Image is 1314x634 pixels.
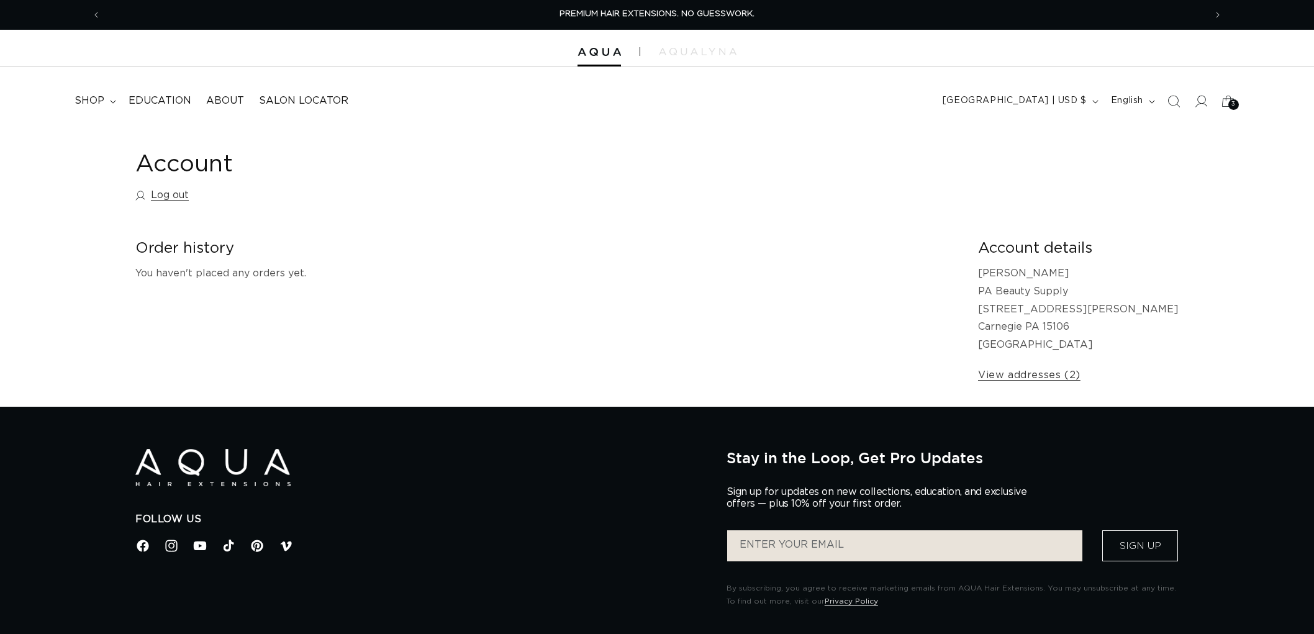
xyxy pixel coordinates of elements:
[135,265,958,283] p: You haven't placed any orders yet.
[727,486,1037,510] p: Sign up for updates on new collections, education, and exclusive offers — plus 10% off your first...
[251,87,356,115] a: Salon Locator
[135,449,291,487] img: Aqua Hair Extensions
[206,94,244,107] span: About
[727,449,1179,466] h2: Stay in the Loop, Get Pro Updates
[129,94,191,107] span: Education
[67,87,121,115] summary: shop
[1103,89,1160,113] button: English
[1111,94,1143,107] span: English
[1231,99,1236,110] span: 3
[560,10,754,18] span: PREMIUM HAIR EXTENSIONS. NO GUESSWORK.
[978,366,1081,384] a: View addresses (2)
[978,265,1179,354] p: [PERSON_NAME] PA Beauty Supply [STREET_ADDRESS][PERSON_NAME] Carnegie PA 15106 [GEOGRAPHIC_DATA]
[1204,3,1231,27] button: Next announcement
[943,94,1087,107] span: [GEOGRAPHIC_DATA] | USD $
[75,94,104,107] span: shop
[259,94,348,107] span: Salon Locator
[727,582,1179,609] p: By subscribing, you agree to receive marketing emails from AQUA Hair Extensions. You may unsubscr...
[578,48,621,57] img: Aqua Hair Extensions
[135,513,708,526] h2: Follow Us
[199,87,251,115] a: About
[135,239,958,258] h2: Order history
[935,89,1103,113] button: [GEOGRAPHIC_DATA] | USD $
[83,3,110,27] button: Previous announcement
[825,597,878,605] a: Privacy Policy
[1102,530,1178,561] button: Sign Up
[659,48,736,55] img: aqualyna.com
[135,150,1179,180] h1: Account
[121,87,199,115] a: Education
[1160,88,1187,115] summary: Search
[727,530,1082,561] input: ENTER YOUR EMAIL
[978,239,1179,258] h2: Account details
[135,186,189,204] a: Log out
